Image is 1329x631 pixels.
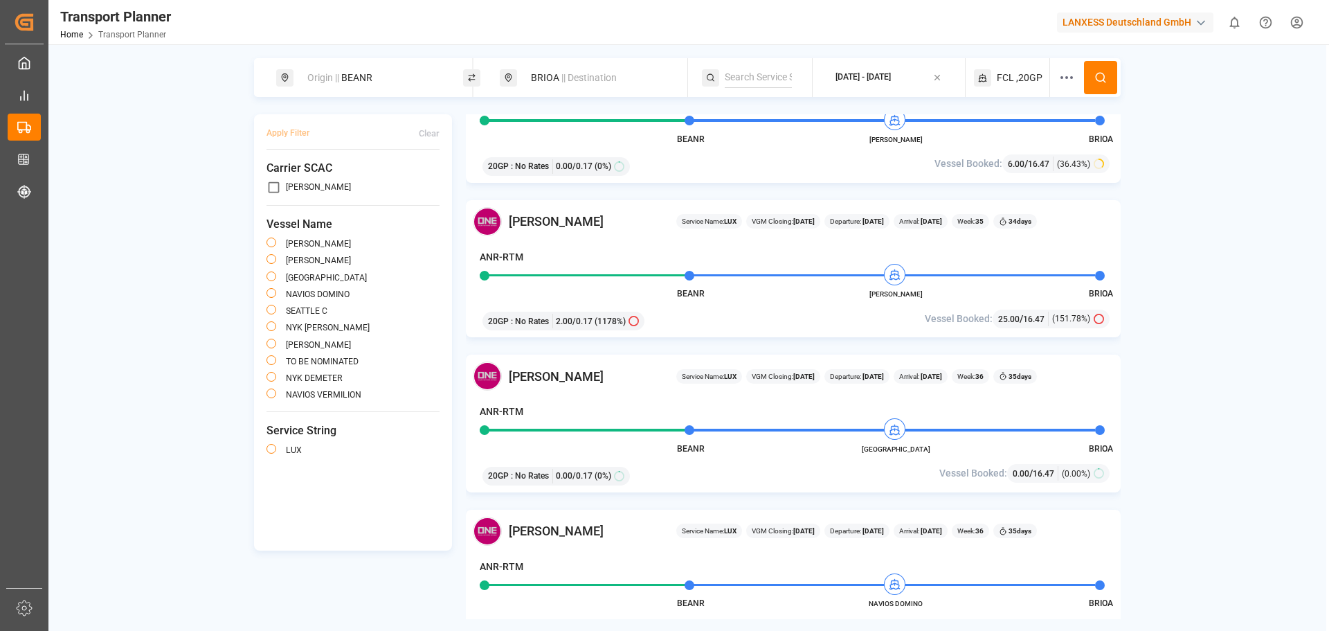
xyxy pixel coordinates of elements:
[1057,12,1213,33] div: LANXESS Deutschland GmbH
[286,240,351,248] label: [PERSON_NAME]
[1008,159,1024,169] span: 6.00
[286,341,351,349] label: [PERSON_NAME]
[830,216,884,226] span: Departure:
[1028,159,1049,169] span: 16.47
[480,250,523,265] h4: ANR-RTM
[1009,527,1031,535] b: 35 days
[677,289,705,299] span: BEANR
[724,373,736,380] b: LUX
[752,526,815,536] span: VGM Closing:
[957,216,984,226] span: Week:
[677,134,705,144] span: BEANR
[266,423,440,439] span: Service String
[975,373,984,380] b: 36
[1057,9,1219,35] button: LANXESS Deutschland GmbH
[1089,444,1113,454] span: BRIOA
[919,217,942,225] b: [DATE]
[861,373,884,380] b: [DATE]
[861,217,884,225] b: [DATE]
[1009,217,1031,225] b: 34 days
[480,405,523,419] h4: ANR-RTM
[595,315,626,328] span: (1178%)
[1052,312,1090,325] span: (151.78%)
[509,212,604,231] span: [PERSON_NAME]
[307,72,339,83] span: Origin ||
[266,160,440,177] span: Carrier SCAC
[934,157,1002,171] span: Vessel Booked:
[925,312,993,326] span: Vessel Booked:
[752,371,815,382] span: VGM Closing:
[1089,134,1113,144] span: BRIOA
[1033,469,1054,479] span: 16.47
[919,527,942,535] b: [DATE]
[286,290,350,299] label: NAVIOS DOMINO
[677,444,705,454] span: BEANR
[556,315,593,328] span: 2.00 / 0.17
[488,315,509,328] span: 20GP
[488,470,509,482] span: 20GP
[899,216,942,226] span: Arrival:
[286,357,359,366] label: TO BE NOMINATED
[821,64,957,91] button: [DATE] - [DATE]
[835,71,891,84] div: [DATE] - [DATE]
[595,470,611,482] span: (0%)
[939,466,1007,481] span: Vessel Booked:
[793,217,815,225] b: [DATE]
[1016,71,1042,85] span: ,20GP
[919,373,942,380] b: [DATE]
[595,160,611,172] span: (0%)
[1062,468,1090,480] span: (0.00%)
[861,527,884,535] b: [DATE]
[286,183,351,191] label: [PERSON_NAME]
[998,312,1049,326] div: /
[556,470,593,482] span: 0.00 / 0.17
[60,30,83,39] a: Home
[286,374,343,382] label: NYK DEMETER
[1089,598,1113,608] span: BRIOA
[509,367,604,386] span: [PERSON_NAME]
[724,217,736,225] b: LUX
[511,470,549,482] span: : No Rates
[858,134,934,145] span: [PERSON_NAME]
[858,598,934,609] span: NAVIOS DOMINO
[1013,469,1029,479] span: 0.00
[724,527,736,535] b: LUX
[556,160,593,172] span: 0.00 / 0.17
[793,373,815,380] b: [DATE]
[682,371,736,382] span: Service Name:
[957,371,984,382] span: Week:
[286,274,367,282] label: [GEOGRAPHIC_DATA]
[830,526,884,536] span: Departure:
[473,207,502,236] img: Carrier
[997,71,1014,85] span: FCL
[509,522,604,540] span: [PERSON_NAME]
[1023,314,1045,324] span: 16.47
[1219,7,1250,38] button: show 0 new notifications
[1008,157,1054,171] div: /
[286,391,361,399] label: NAVIOS VERMILION
[793,527,815,535] b: [DATE]
[286,446,302,454] label: LUX
[752,216,815,226] span: VGM Closing:
[682,526,736,536] span: Service Name:
[1250,7,1281,38] button: Help Center
[286,256,351,265] label: [PERSON_NAME]
[1089,289,1113,299] span: BRIOA
[1013,466,1058,481] div: /
[998,314,1020,324] span: 25.00
[830,371,884,382] span: Departure:
[60,6,171,27] div: Transport Planner
[286,323,370,332] label: NYK [PERSON_NAME]
[975,527,984,535] b: 36
[858,444,934,454] span: [GEOGRAPHIC_DATA]
[561,72,617,83] span: || Destination
[511,160,549,172] span: : No Rates
[473,362,502,391] img: Carrier
[899,371,942,382] span: Arrival:
[858,289,934,299] span: [PERSON_NAME]
[286,307,327,315] label: SEATTLE C
[511,315,549,328] span: : No Rates
[957,526,984,536] span: Week:
[1009,373,1031,380] b: 35 days
[488,160,509,172] span: 20GP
